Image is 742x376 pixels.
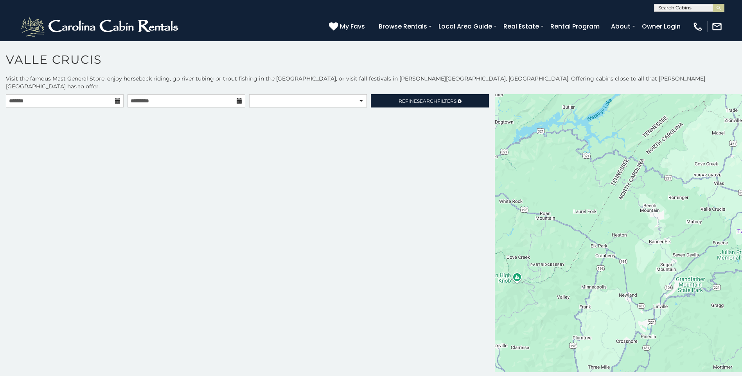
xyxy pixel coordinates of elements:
[340,21,365,31] span: My Favs
[417,98,437,104] span: Search
[638,20,685,33] a: Owner Login
[607,20,634,33] a: About
[435,20,496,33] a: Local Area Guide
[546,20,604,33] a: Rental Program
[375,20,431,33] a: Browse Rentals
[499,20,543,33] a: Real Estate
[711,21,722,32] img: mail-regular-white.png
[20,15,182,38] img: White-1-2.png
[399,98,456,104] span: Refine Filters
[329,21,367,32] a: My Favs
[371,94,489,107] a: RefineSearchFilters
[692,21,703,32] img: phone-regular-white.png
